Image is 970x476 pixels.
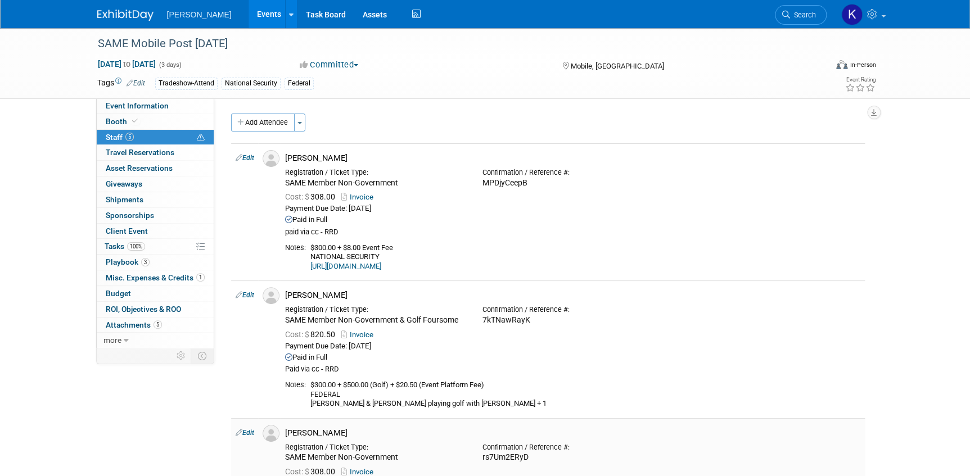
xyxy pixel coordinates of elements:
a: Attachments5 [97,318,214,333]
a: Playbook3 [97,255,214,270]
span: Potential Scheduling Conflict -- at least one attendee is tagged in another overlapping event. [197,133,205,143]
div: Registration / Ticket Type: [285,443,466,452]
div: Confirmation / Reference #: [482,443,663,452]
span: Sponsorships [106,211,154,220]
td: Tags [97,77,145,90]
div: Confirmation / Reference #: [482,168,663,177]
span: 5 [125,133,134,141]
a: Shipments [97,192,214,207]
div: Notes: [285,243,306,252]
span: 308.00 [285,467,340,476]
img: Associate-Profile-5.png [263,287,279,304]
div: Confirmation / Reference #: [482,305,663,314]
div: Paid in Full [285,215,860,225]
span: Mobile, [GEOGRAPHIC_DATA] [571,62,664,70]
span: [PERSON_NAME] [167,10,232,19]
span: Playbook [106,257,150,266]
div: [PERSON_NAME] [285,153,860,164]
a: Client Event [97,224,214,239]
span: Travel Reservations [106,148,174,157]
a: Invoice [341,330,378,339]
span: Cost: $ [285,192,310,201]
div: Notes: [285,380,306,389]
div: Payment Due Date: [DATE] [285,204,860,214]
a: Asset Reservations [97,161,214,176]
span: Cost: $ [285,467,310,476]
div: Registration / Ticket Type: [285,168,466,177]
div: Payment Due Date: [DATE] [285,342,860,351]
div: SAME Member Non-Government [285,452,466,463]
img: Associate-Profile-5.png [263,425,279,442]
div: Paid in Full [285,353,860,362]
button: Committed [296,59,363,71]
span: Budget [106,289,131,298]
div: SAME Member Non-Government & Golf Foursome [285,315,466,325]
a: Edit [236,429,254,437]
span: Asset Reservations [106,164,173,173]
span: 5 [154,320,162,329]
div: [PERSON_NAME] [285,428,860,438]
span: Giveaways [106,179,142,188]
div: rs7Um2ERyD [482,452,663,463]
td: Personalize Event Tab Strip [172,348,191,363]
span: ROI, Objectives & ROO [106,305,181,314]
div: MPDjyCeepB [482,178,663,188]
a: Search [775,5,827,25]
a: Tasks100% [97,239,214,254]
a: Budget [97,286,214,301]
i: Booth reservation complete [132,118,138,124]
a: Edit [236,154,254,162]
span: 1 [196,273,205,282]
div: National Security [222,78,281,89]
span: to [121,60,132,69]
span: Misc. Expenses & Credits [106,273,205,282]
div: Event Format [760,58,876,75]
span: 308.00 [285,192,340,201]
button: Add Attendee [231,114,295,132]
div: Event Rating [845,77,875,83]
img: Associate-Profile-5.png [263,150,279,167]
div: $300.00 + $500.00 (Golf) + $20.50 (Event Platform Fee) FEDERAL [PERSON_NAME] & [PERSON_NAME] play... [310,380,860,409]
a: [URL][DOMAIN_NAME] [310,262,381,270]
a: Event Information [97,98,214,114]
div: paid via cc - RRD [285,228,860,237]
div: SAME Member Non-Government [285,178,466,188]
span: Event Information [106,101,169,110]
div: SAME Mobile Post [DATE] [94,34,810,54]
a: Booth [97,114,214,129]
div: Tradeshow-Attend [155,78,218,89]
a: Edit [236,291,254,299]
span: 100% [127,242,145,251]
span: more [103,336,121,344]
span: Tasks [105,242,145,251]
span: Search [790,11,816,19]
div: $300.00 + $8.00 Event Fee NATIONAL SECURITY [310,243,860,271]
img: Kim Hansen [841,4,863,25]
a: Staff5 [97,130,214,145]
a: Invoice [341,193,378,201]
div: Registration / Ticket Type: [285,305,466,314]
td: Toggle Event Tabs [191,348,214,363]
span: Attachments [106,320,162,329]
a: Edit [127,79,145,87]
div: In-Person [849,61,876,69]
a: Giveaways [97,176,214,192]
a: Misc. Expenses & Credits1 [97,270,214,285]
div: Paid via cc - RRD [285,365,860,374]
span: Booth [106,117,140,126]
div: 7kTNawRayK [482,315,663,325]
span: Client Event [106,226,148,235]
span: [DATE] [DATE] [97,59,156,69]
img: ExhibitDay [97,10,154,21]
span: Staff [106,133,134,142]
span: 3 [141,258,150,266]
span: (3 days) [158,61,182,69]
a: ROI, Objectives & ROO [97,302,214,317]
a: Invoice [341,468,378,476]
span: 820.50 [285,330,340,339]
span: Cost: $ [285,330,310,339]
a: Sponsorships [97,208,214,223]
a: more [97,333,214,348]
div: Federal [285,78,314,89]
div: [PERSON_NAME] [285,290,860,301]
